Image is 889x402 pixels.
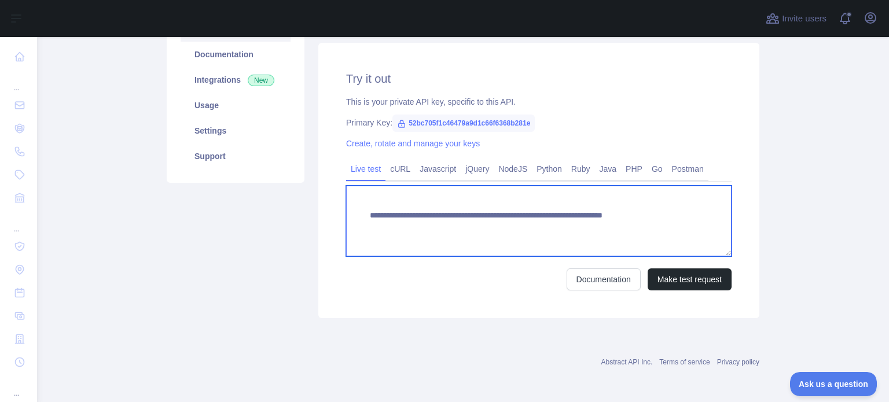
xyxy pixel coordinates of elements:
[532,160,567,178] a: Python
[181,143,291,169] a: Support
[494,160,532,178] a: NodeJS
[790,372,877,396] iframe: Toggle Customer Support
[621,160,647,178] a: PHP
[181,42,291,67] a: Documentation
[782,12,826,25] span: Invite users
[415,160,461,178] a: Javascript
[461,160,494,178] a: jQuery
[601,358,653,366] a: Abstract API Inc.
[9,211,28,234] div: ...
[9,69,28,93] div: ...
[346,71,732,87] h2: Try it out
[667,160,708,178] a: Postman
[9,375,28,398] div: ...
[248,75,274,86] span: New
[346,117,732,128] div: Primary Key:
[346,96,732,108] div: This is your private API key, specific to this API.
[181,93,291,118] a: Usage
[567,160,595,178] a: Ruby
[648,268,732,290] button: Make test request
[181,67,291,93] a: Integrations New
[346,160,385,178] a: Live test
[567,268,641,290] a: Documentation
[392,115,535,132] span: 52bc705f1c46479a9d1c66f6368b281e
[595,160,622,178] a: Java
[181,118,291,143] a: Settings
[647,160,667,178] a: Go
[385,160,415,178] a: cURL
[717,358,759,366] a: Privacy policy
[763,9,829,28] button: Invite users
[659,358,710,366] a: Terms of service
[346,139,480,148] a: Create, rotate and manage your keys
